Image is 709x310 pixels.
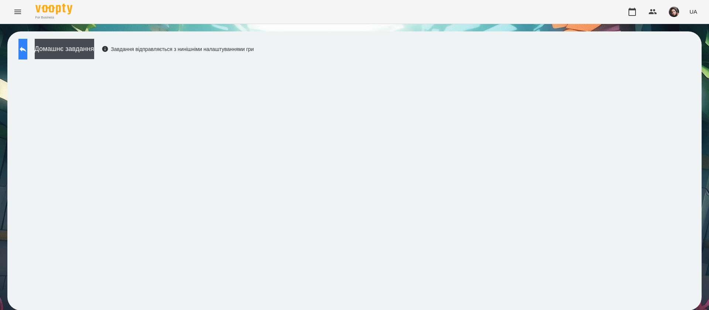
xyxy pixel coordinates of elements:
[102,45,254,53] div: Завдання відправляється з нинішніми налаштуваннями гри
[9,3,27,21] button: Menu
[35,39,94,59] button: Домашнє завдання
[686,5,700,18] button: UA
[35,15,72,20] span: For Business
[689,8,697,16] span: UA
[35,4,72,14] img: Voopty Logo
[669,7,679,17] img: 415cf204168fa55e927162f296ff3726.jpg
